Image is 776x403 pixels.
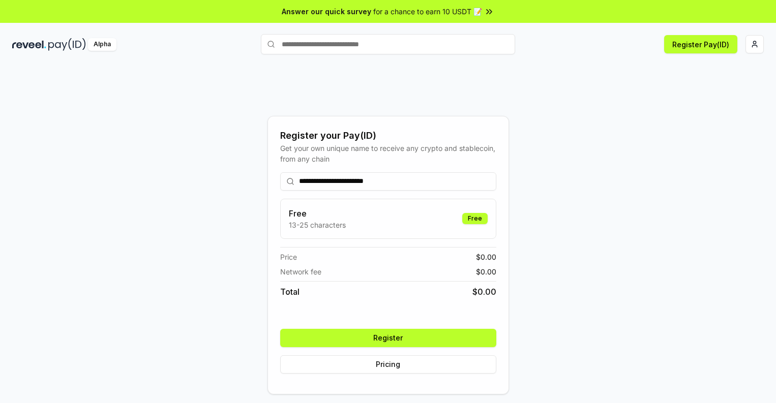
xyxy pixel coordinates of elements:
[289,220,346,230] p: 13-25 characters
[476,266,496,277] span: $ 0.00
[48,38,86,51] img: pay_id
[280,329,496,347] button: Register
[282,6,371,17] span: Answer our quick survey
[472,286,496,298] span: $ 0.00
[476,252,496,262] span: $ 0.00
[373,6,482,17] span: for a chance to earn 10 USDT 📝
[280,129,496,143] div: Register your Pay(ID)
[12,38,46,51] img: reveel_dark
[462,213,488,224] div: Free
[280,143,496,164] div: Get your own unique name to receive any crypto and stablecoin, from any chain
[280,286,300,298] span: Total
[280,252,297,262] span: Price
[280,266,321,277] span: Network fee
[664,35,737,53] button: Register Pay(ID)
[88,38,116,51] div: Alpha
[289,207,346,220] h3: Free
[280,355,496,374] button: Pricing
